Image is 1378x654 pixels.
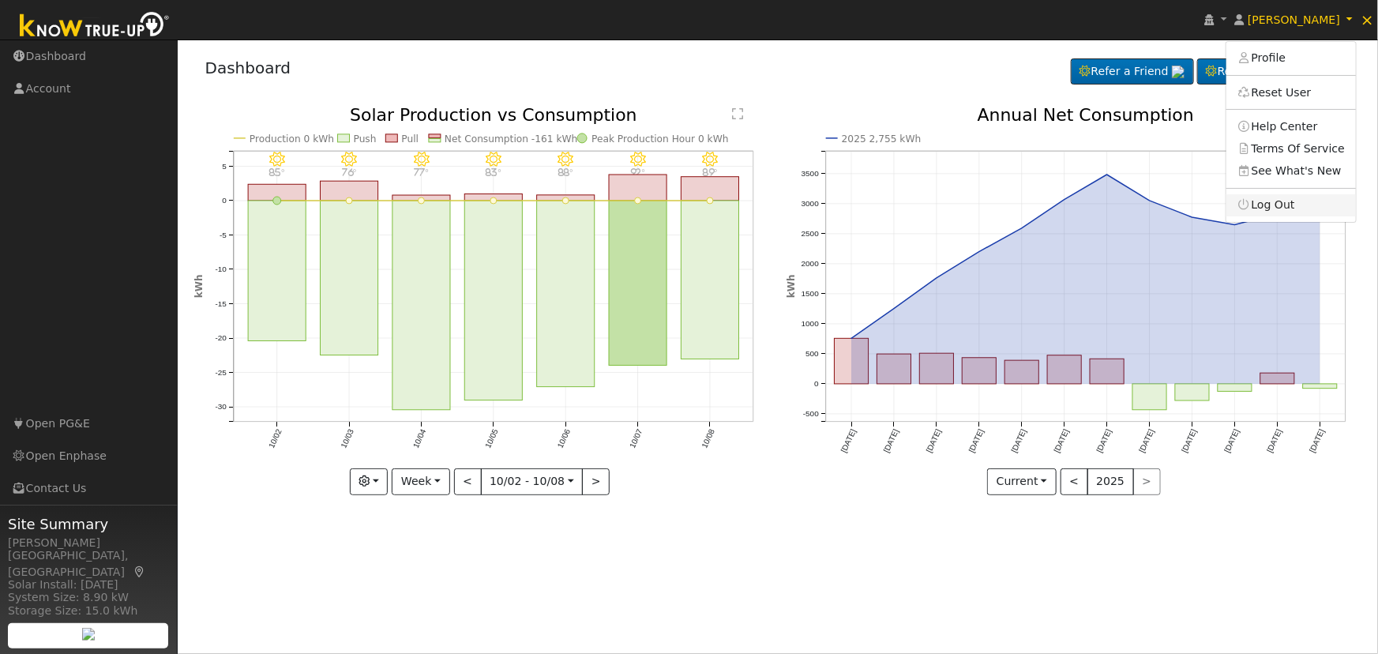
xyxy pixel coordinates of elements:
[8,577,169,593] div: Solar Install: [DATE]
[801,260,819,269] text: 2000
[1226,81,1356,103] a: Reset User
[1218,385,1252,393] rect: onclick=""
[962,358,996,384] rect: onclick=""
[1095,428,1113,454] text: [DATE]
[882,428,900,454] text: [DATE]
[1248,13,1340,26] span: [PERSON_NAME]
[609,175,666,201] rect: onclick=""
[552,167,580,176] p: 88°
[418,197,424,204] circle: onclick=""
[335,167,362,176] p: 76°
[341,152,357,168] i: 10/03 - MostlyClear
[801,290,819,299] text: 1500
[339,428,355,450] text: 10/03
[1047,355,1081,384] rect: onclick=""
[411,428,428,450] text: 10/04
[486,152,501,168] i: 10/05 - MostlyClear
[401,133,419,145] text: Pull
[635,197,641,204] circle: onclick=""
[272,197,280,205] circle: onclick=""
[591,133,729,145] text: Peak Production Hour 0 kWh
[193,275,205,299] text: kWh
[1061,468,1088,495] button: <
[1361,10,1374,29] span: ×
[346,197,352,204] circle: onclick=""
[1226,194,1356,216] a: Log Out
[479,167,507,176] p: 83°
[248,201,306,341] rect: onclick=""
[987,468,1057,495] button: Current
[12,9,178,44] img: Know True-Up
[842,133,922,145] text: 2025 2,755 kWh
[1019,225,1025,231] circle: onclick=""
[1172,66,1185,78] img: retrieve
[1226,47,1356,70] a: Profile
[248,185,306,201] rect: onclick=""
[732,107,743,120] text: 
[1061,197,1068,203] circle: onclick=""
[1087,468,1134,495] button: 2025
[786,275,797,299] text: kWh
[681,177,739,201] rect: onclick=""
[976,249,982,255] circle: onclick=""
[563,197,569,204] circle: onclick=""
[1303,385,1337,389] rect: onclick=""
[1260,374,1294,385] rect: onclick=""
[630,152,646,168] i: 10/07 - Clear
[681,201,739,359] rect: onclick=""
[215,368,227,377] text: -25
[215,334,227,343] text: -20
[8,513,169,535] span: Site Summary
[222,197,227,205] text: 0
[353,133,376,145] text: Push
[464,201,522,400] rect: onclick=""
[320,201,377,355] rect: onclick=""
[1226,137,1356,160] a: Terms Of Service
[803,410,819,419] text: -500
[263,167,291,176] p: 85°
[222,162,227,171] text: 5
[8,535,169,551] div: [PERSON_NAME]
[537,195,595,201] rect: onclick=""
[1104,171,1110,178] circle: onclick=""
[1138,428,1156,454] text: [DATE]
[700,428,717,450] text: 10/08
[801,199,819,208] text: 3000
[407,167,435,176] p: 77°
[703,152,719,168] i: 10/08 - Clear
[1010,428,1028,454] text: [DATE]
[215,403,227,412] text: -30
[320,182,377,201] rect: onclick=""
[1175,385,1209,401] rect: onclick=""
[1004,361,1038,385] rect: onclick=""
[1132,385,1166,411] rect: onclick=""
[967,428,986,454] text: [DATE]
[805,350,819,359] text: 500
[454,468,482,495] button: <
[1147,197,1153,204] circle: onclick=""
[392,468,449,495] button: Week
[609,201,666,366] rect: onclick=""
[267,428,283,450] text: 10/02
[919,354,953,385] rect: onclick=""
[1189,214,1196,220] circle: onclick=""
[697,167,724,176] p: 89°
[978,105,1195,125] text: Annual Net Consumption
[82,628,95,641] img: retrieve
[933,275,940,281] circle: onclick=""
[848,336,854,342] circle: onclick=""
[8,589,169,606] div: System Size: 8.90 kW
[1223,428,1241,454] text: [DATE]
[445,133,578,145] text: Net Consumption -161 kWh
[1071,58,1194,85] a: Refer a Friend
[801,320,819,329] text: 1000
[556,428,573,450] text: 10/06
[558,152,574,168] i: 10/06 - Clear
[215,265,227,274] text: -10
[350,105,637,125] text: Solar Production vs Consumption
[839,428,858,454] text: [DATE]
[392,201,450,410] rect: onclick=""
[481,468,584,495] button: 10/02 - 10/08
[877,355,911,385] rect: onclick=""
[925,428,943,454] text: [DATE]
